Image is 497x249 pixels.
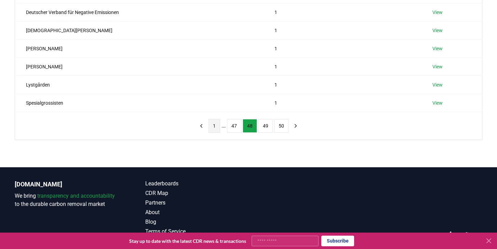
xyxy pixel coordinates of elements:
[264,76,421,94] td: 1
[15,39,264,57] td: [PERSON_NAME]
[274,119,288,133] button: 50
[432,81,443,88] a: View
[227,119,241,133] button: 47
[432,9,443,16] a: View
[145,189,248,197] a: CDR Map
[221,122,226,130] li: ...
[243,119,257,133] button: 48
[15,192,118,208] p: We bring to the durable carbon removal market
[196,119,207,133] button: previous page
[145,218,248,226] a: Blog
[209,119,220,133] button: 1
[449,232,456,238] a: LinkedIn
[264,21,421,39] td: 1
[290,119,301,133] button: next page
[432,27,443,34] a: View
[15,57,264,76] td: [PERSON_NAME]
[462,232,469,238] a: Twitter
[264,3,421,21] td: 1
[15,3,264,21] td: Deutscher Verband für Negative Emissionen
[145,180,248,188] a: Leaderboards
[145,199,248,207] a: Partners
[15,76,264,94] td: Lystgården
[432,63,443,70] a: View
[258,119,273,133] button: 49
[432,100,443,106] a: View
[15,94,264,112] td: Spesialgrossisten
[432,45,443,52] a: View
[145,208,248,217] a: About
[15,21,264,39] td: [DEMOGRAPHIC_DATA][PERSON_NAME]
[264,39,421,57] td: 1
[145,227,248,236] a: Terms of Service
[37,193,115,199] span: transparency and accountability
[264,94,421,112] td: 1
[264,57,421,76] td: 1
[15,180,118,189] p: [DOMAIN_NAME]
